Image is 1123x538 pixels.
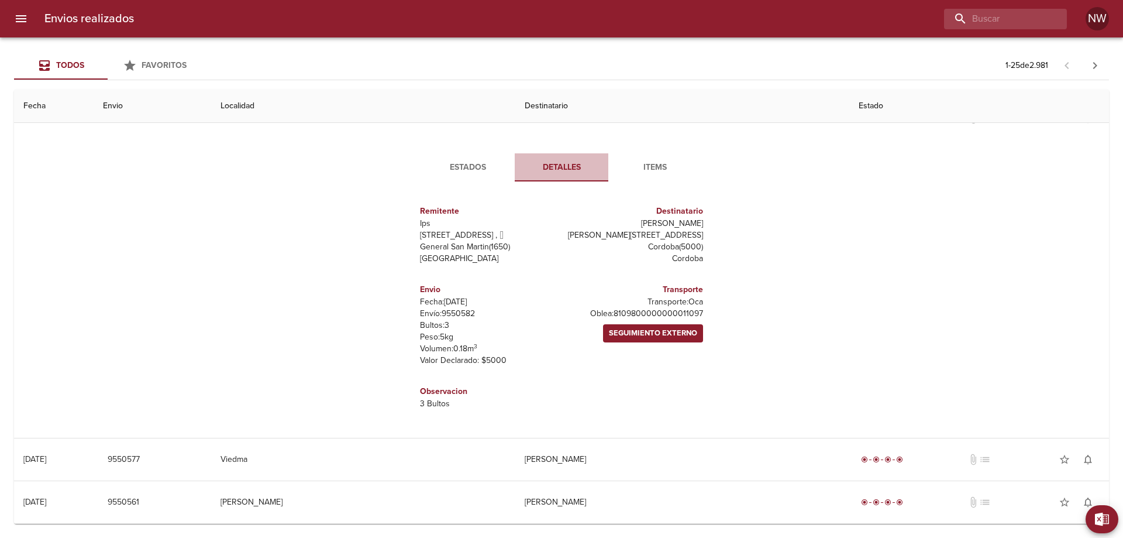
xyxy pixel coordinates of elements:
div: [DATE] [23,454,46,464]
p: Transporte: Oca [566,296,703,308]
span: Pagina siguiente [1081,52,1109,80]
span: Detalles [522,160,601,175]
span: radio_button_checked [861,499,868,506]
span: 9550577 [108,453,140,467]
span: Estados [428,160,508,175]
span: No tiene pedido asociado [979,496,991,508]
p: General San Martin ( 1650 ) [420,241,557,253]
td: [PERSON_NAME] [515,438,849,481]
p: Volumen: 0.18 m [420,343,557,355]
span: Todos [56,60,84,70]
div: [DATE] [23,497,46,507]
span: Items [615,160,695,175]
th: Envio [94,90,211,123]
h6: Envio [420,283,557,296]
span: notifications_none [1082,454,1094,465]
h6: Destinatario [566,205,703,218]
button: menu [7,5,35,33]
div: Abrir información de usuario [1086,7,1109,30]
span: radio_button_checked [884,456,891,463]
td: [PERSON_NAME] [515,481,849,523]
td: [PERSON_NAME] [211,481,515,523]
h6: Remitente [420,205,557,218]
p: Peso: 5 kg [420,331,557,343]
td: Viedma [211,438,515,481]
span: star_border [1059,496,1070,508]
button: Activar notificaciones [1076,491,1100,514]
p: Fecha: [DATE] [420,296,557,308]
div: NW [1086,7,1109,30]
th: Estado [849,90,1109,123]
p: 3 Bultos [420,398,557,410]
button: Exportar Excel [1086,505,1118,533]
span: radio_button_checked [884,499,891,506]
p: Ips [420,218,557,229]
p: [STREET_ADDRESS] ,   [420,229,557,241]
button: Activar notificaciones [1076,448,1100,471]
span: Favoritos [142,60,187,70]
span: radio_button_checked [896,499,903,506]
th: Fecha [14,90,94,123]
p: Valor Declarado: $ 5000 [420,355,557,366]
th: Destinatario [515,90,849,123]
button: Agregar a favoritos [1053,448,1076,471]
span: 9550561 [108,495,139,510]
button: 9550577 [103,449,144,471]
span: No tiene documentos adjuntos [967,496,979,508]
div: Tabs Envios [14,52,201,80]
p: Bultos: 3 [420,320,557,331]
div: Tabs detalle de guia [421,153,702,181]
p: 1 - 25 de 2.981 [1005,60,1048,71]
span: No tiene documentos adjuntos [967,454,979,465]
p: [PERSON_NAME] [566,218,703,229]
span: No tiene pedido asociado [979,454,991,465]
p: [PERSON_NAME][STREET_ADDRESS] [566,229,703,241]
span: radio_button_checked [896,456,903,463]
p: Cordoba [566,253,703,265]
a: Seguimiento Externo [603,324,703,342]
span: radio_button_checked [861,456,868,463]
button: 9550561 [103,492,144,513]
div: Entregado [859,496,905,508]
span: Pagina anterior [1053,59,1081,71]
p: [GEOGRAPHIC_DATA] [420,253,557,265]
h6: Envios realizados [44,9,134,28]
h6: Observacion [420,385,557,398]
span: radio_button_checked [873,456,880,463]
input: buscar [944,9,1047,29]
button: Agregar a favoritos [1053,491,1076,514]
div: Entregado [859,454,905,465]
span: Seguimiento Externo [609,327,697,340]
span: star_border [1059,454,1070,465]
h6: Transporte [566,283,703,296]
p: Cordoba ( 5000 ) [566,241,703,253]
span: notifications_none [1082,496,1094,508]
th: Localidad [211,90,515,123]
span: radio_button_checked [873,499,880,506]
p: Envío: 9550582 [420,308,557,320]
sup: 3 [474,342,477,350]
p: Oblea: 8109800000000011097 [566,308,703,320]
